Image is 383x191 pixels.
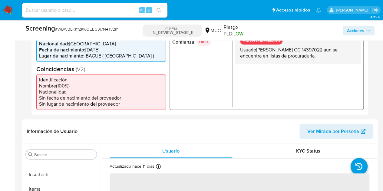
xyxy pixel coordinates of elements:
[307,124,359,139] span: Ver Mirada por Persona
[299,124,373,139] button: Ver Mirada por Persona
[25,23,55,33] b: Screening
[276,7,310,13] span: Accesos rápidos
[28,152,33,157] button: Buscar
[110,163,154,169] p: Actualizado hace 11 días
[370,14,380,19] span: 3.160.0
[143,25,202,37] p: OPEN - IN_REVIEW_STAGE_II
[27,128,78,134] h1: Información de Usuario
[55,26,118,32] span: # WBWBEKhfZKwOEEG3i7N4Tv2m
[140,7,145,13] span: Alt
[296,147,320,154] span: KYC Status
[224,24,257,37] span: Riesgo PLD:
[148,7,150,13] span: s
[23,167,99,182] button: Insurtech
[316,8,321,13] a: Notificaciones
[204,27,221,34] div: MCO
[336,7,370,13] p: marcela.perdomo@mercadolibre.com.co
[34,152,94,157] input: Buscar
[162,147,180,154] span: Usuario
[233,30,243,37] span: LOW
[347,26,364,35] span: Acciones
[343,26,375,35] button: Acciones
[22,6,167,14] input: Buscar usuario o caso...
[372,7,378,13] a: Salir
[153,6,165,15] button: search-icon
